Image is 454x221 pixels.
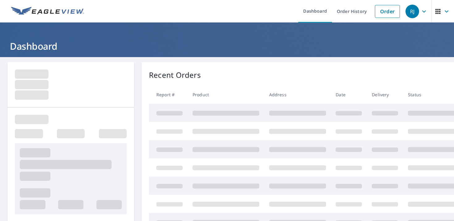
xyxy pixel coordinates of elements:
[405,5,419,18] div: RJ
[11,7,84,16] img: EV Logo
[7,40,447,52] h1: Dashboard
[375,5,400,18] a: Order
[149,69,201,81] p: Recent Orders
[188,85,264,104] th: Product
[367,85,403,104] th: Delivery
[149,85,188,104] th: Report #
[331,85,367,104] th: Date
[264,85,331,104] th: Address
